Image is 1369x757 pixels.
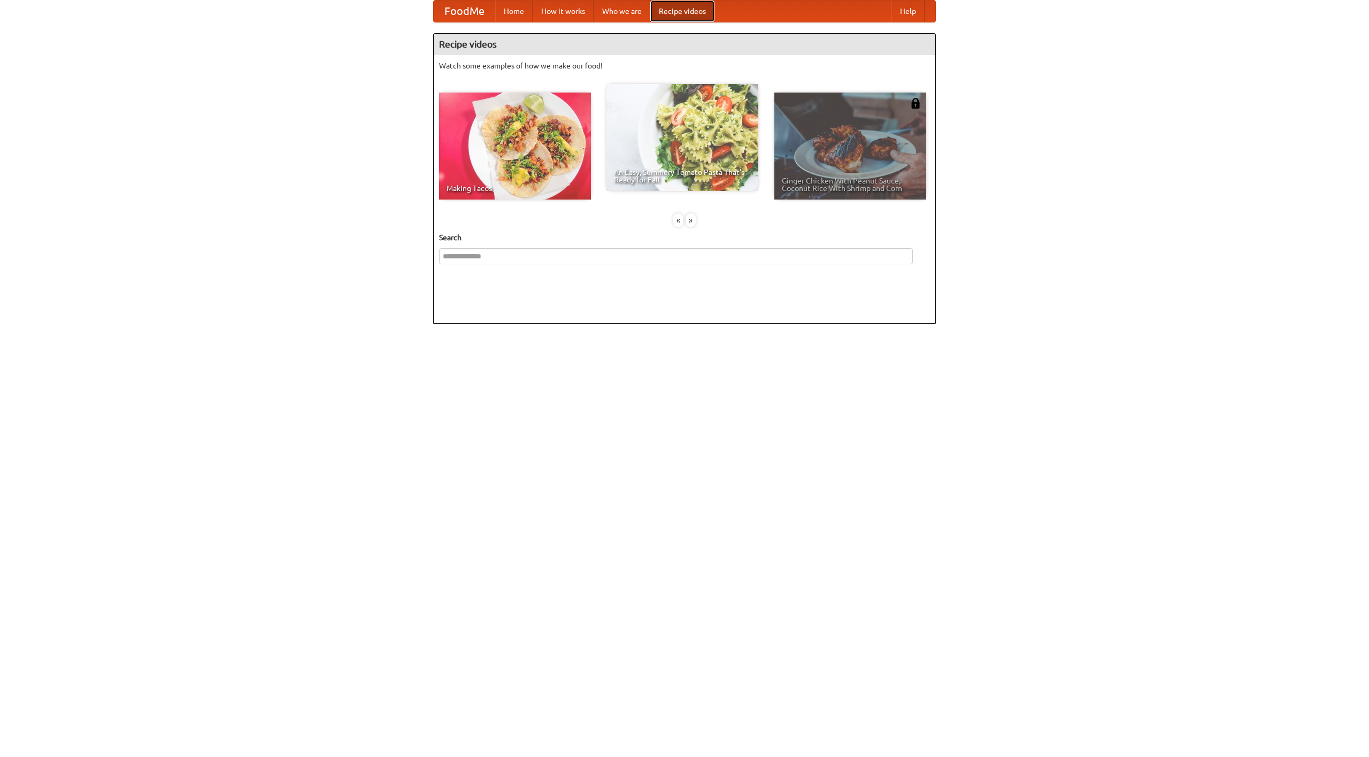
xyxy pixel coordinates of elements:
a: Making Tacos [439,93,591,200]
a: Help [891,1,925,22]
img: 483408.png [910,98,921,109]
a: FoodMe [434,1,495,22]
span: An Easy, Summery Tomato Pasta That's Ready for Fall [614,169,751,183]
a: Who we are [594,1,650,22]
span: Making Tacos [447,185,583,192]
a: Home [495,1,533,22]
h4: Recipe videos [434,34,935,55]
p: Watch some examples of how we make our food! [439,60,930,71]
div: « [673,213,683,227]
a: An Easy, Summery Tomato Pasta That's Ready for Fall [606,84,758,191]
a: How it works [533,1,594,22]
h5: Search [439,232,930,243]
div: » [686,213,696,227]
a: Recipe videos [650,1,714,22]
